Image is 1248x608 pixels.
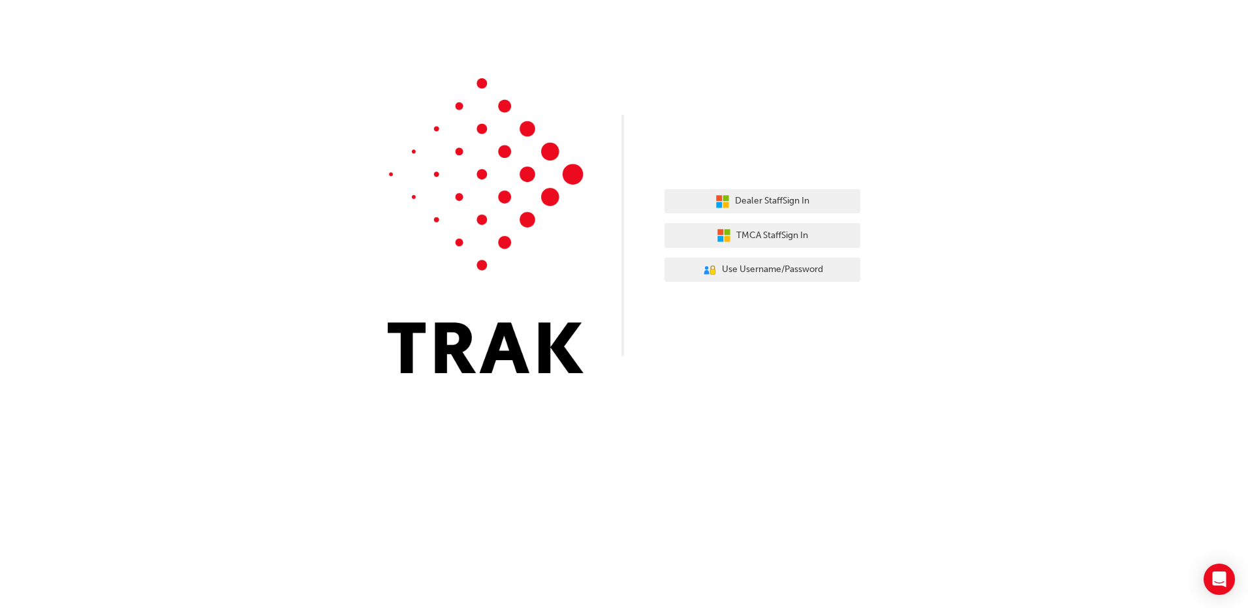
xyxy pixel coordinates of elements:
[664,223,860,248] button: TMCA StaffSign In
[664,189,860,214] button: Dealer StaffSign In
[722,262,823,277] span: Use Username/Password
[736,228,808,243] span: TMCA Staff Sign In
[388,78,584,373] img: Trak
[735,194,809,209] span: Dealer Staff Sign In
[664,258,860,282] button: Use Username/Password
[1204,564,1235,595] div: Open Intercom Messenger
